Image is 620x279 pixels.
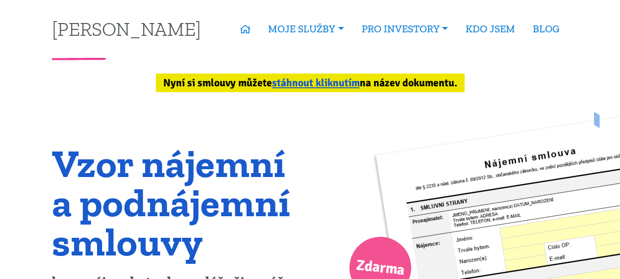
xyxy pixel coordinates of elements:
[52,144,303,261] h1: Vzor nájemní a podnájemní smlouvy
[52,19,201,38] a: [PERSON_NAME]
[457,18,524,40] a: KDO JSEM
[272,76,360,89] a: stáhnout kliknutím
[353,18,457,40] a: PRO INVESTORY
[259,18,352,40] a: MOJE SLUŽBY
[156,74,465,92] div: Nyní si smlouvy můžete na název dokumentu.
[524,18,568,40] a: BLOG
